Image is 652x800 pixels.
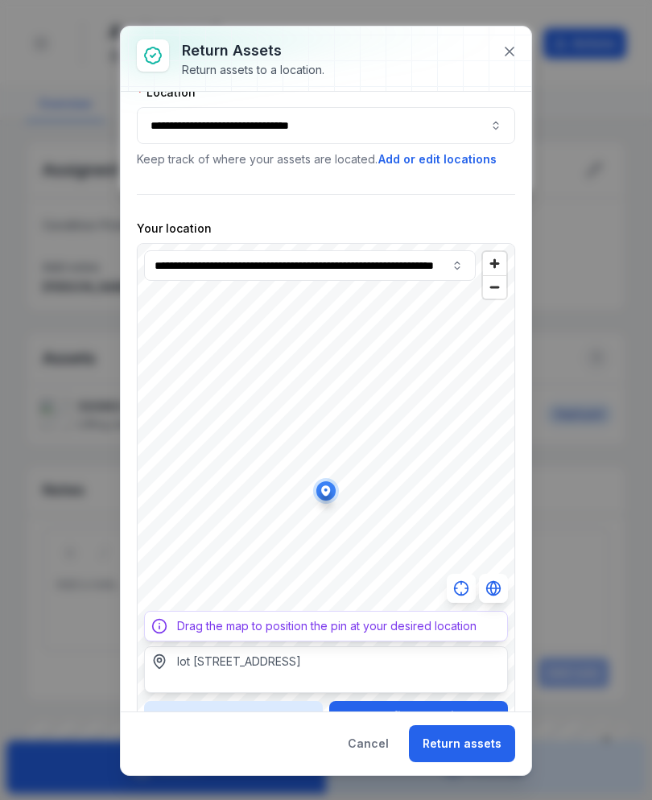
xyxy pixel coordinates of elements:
label: Location [137,85,196,101]
p: Keep track of where your assets are located. [137,151,515,168]
canvas: Map [138,244,514,738]
button: Confirm Location [329,701,508,732]
button: Return assets [409,725,515,762]
button: Add or edit locations [378,151,497,168]
label: Your location [137,221,212,237]
button: Zoom out [483,275,506,299]
button: Cancel [334,725,402,762]
button: Zoom in [483,252,506,275]
div: lot [STREET_ADDRESS] [177,654,301,670]
button: Switch to Satellite View [479,574,508,603]
div: Return assets to a location. [182,62,324,78]
div: Drag the map to position the pin at your desired location [177,618,477,634]
button: Cancel [144,701,323,732]
h3: Return assets [182,39,324,62]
